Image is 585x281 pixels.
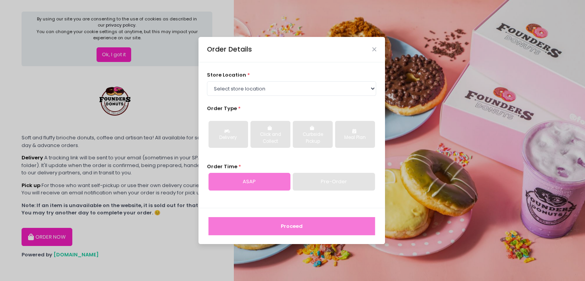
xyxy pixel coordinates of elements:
[340,134,369,141] div: Meal Plan
[298,131,327,145] div: Curbside Pickup
[250,121,290,148] button: Click and Collect
[208,217,375,236] button: Proceed
[207,163,237,170] span: Order Time
[207,44,252,54] div: Order Details
[207,71,246,79] span: store location
[208,121,248,148] button: Delivery
[335,121,375,148] button: Meal Plan
[214,134,243,141] div: Delivery
[256,131,285,145] div: Click and Collect
[207,105,237,112] span: Order Type
[293,121,332,148] button: Curbside Pickup
[372,47,376,51] button: Close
